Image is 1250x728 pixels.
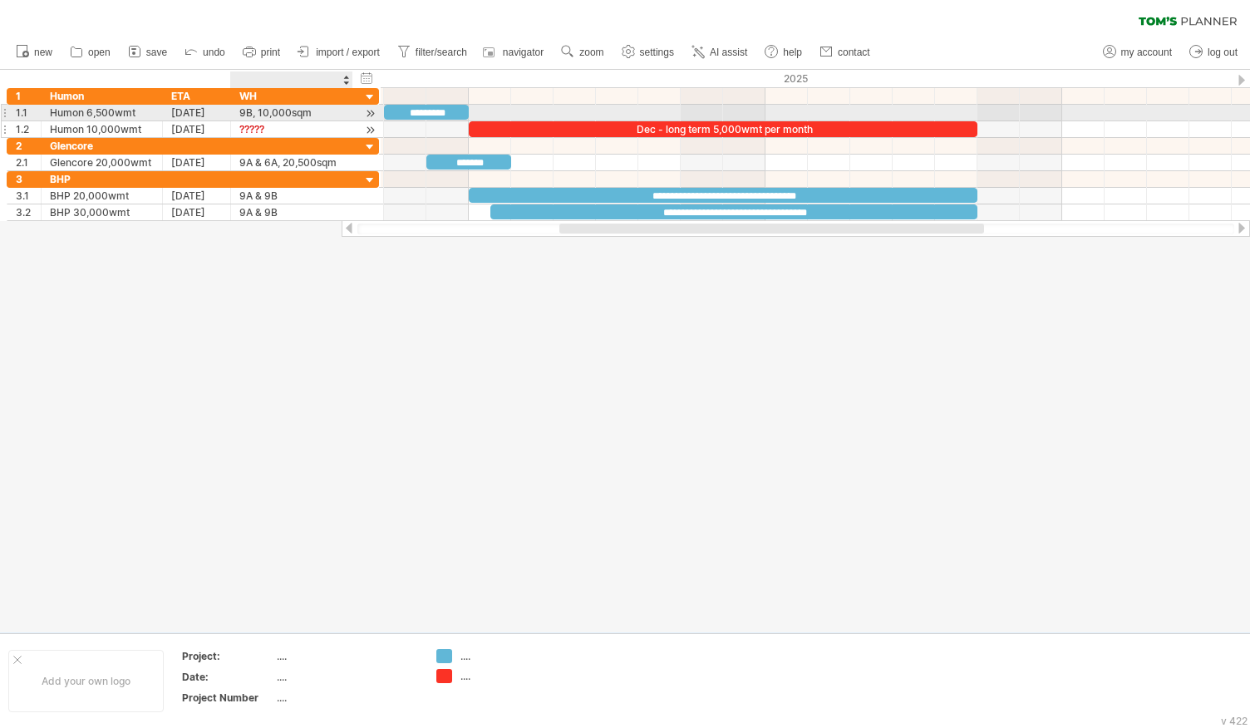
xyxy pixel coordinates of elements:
[16,105,41,121] div: 1.1
[480,42,549,63] a: navigator
[687,42,752,63] a: AI assist
[815,42,875,63] a: contact
[171,121,222,137] div: [DATE]
[362,121,378,139] div: scroll to activity
[316,47,380,58] span: import / export
[1099,42,1177,63] a: my account
[760,42,807,63] a: help
[34,47,52,58] span: new
[182,670,273,684] div: Date:
[362,105,378,122] div: scroll to activity
[50,121,154,137] div: Humon 10,000wmt
[1208,47,1238,58] span: log out
[416,47,467,58] span: filter/search
[16,88,41,104] div: 1
[50,138,154,154] div: Glencore
[460,649,551,663] div: ....
[277,649,416,663] div: ....
[277,691,416,705] div: ....
[1185,42,1243,63] a: log out
[579,47,603,58] span: zoom
[239,188,344,204] div: 9A & 9B
[12,42,57,63] a: new
[50,105,154,121] div: Humon 6,500wmt
[16,138,41,154] div: 2
[16,204,41,220] div: 3.2
[239,204,344,220] div: 9A & 9B
[171,188,222,204] div: [DATE]
[171,204,222,220] div: [DATE]
[182,649,273,663] div: Project:
[124,42,172,63] a: save
[239,42,285,63] a: print
[180,42,230,63] a: undo
[146,47,167,58] span: save
[16,121,41,137] div: 1.2
[640,47,674,58] span: settings
[239,155,344,170] div: 9A & 6A, 20,500sqm
[50,155,154,170] div: Glencore 20,000wmt
[66,42,116,63] a: open
[203,47,225,58] span: undo
[1221,715,1248,727] div: v 422
[239,88,344,104] div: WH
[50,171,154,187] div: BHP
[710,47,747,58] span: AI assist
[838,47,870,58] span: contact
[618,42,679,63] a: settings
[8,650,164,712] div: Add your own logo
[16,188,41,204] div: 3.1
[469,121,977,137] div: Dec - long term 5,000wmt per month
[460,669,551,683] div: ....
[50,204,154,220] div: BHP 30,000wmt
[16,155,41,170] div: 2.1
[16,171,41,187] div: 3
[277,670,416,684] div: ....
[171,155,222,170] div: [DATE]
[393,42,472,63] a: filter/search
[261,47,280,58] span: print
[239,105,344,121] div: 9B, 10,000sqm
[50,188,154,204] div: BHP 20,000wmt
[239,121,344,137] div: ?????
[182,691,273,705] div: Project Number
[171,88,222,104] div: ETA
[50,88,154,104] div: Humon
[171,105,222,121] div: [DATE]
[503,47,544,58] span: navigator
[783,47,802,58] span: help
[1121,47,1172,58] span: my account
[293,42,385,63] a: import / export
[557,42,608,63] a: zoom
[88,47,111,58] span: open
